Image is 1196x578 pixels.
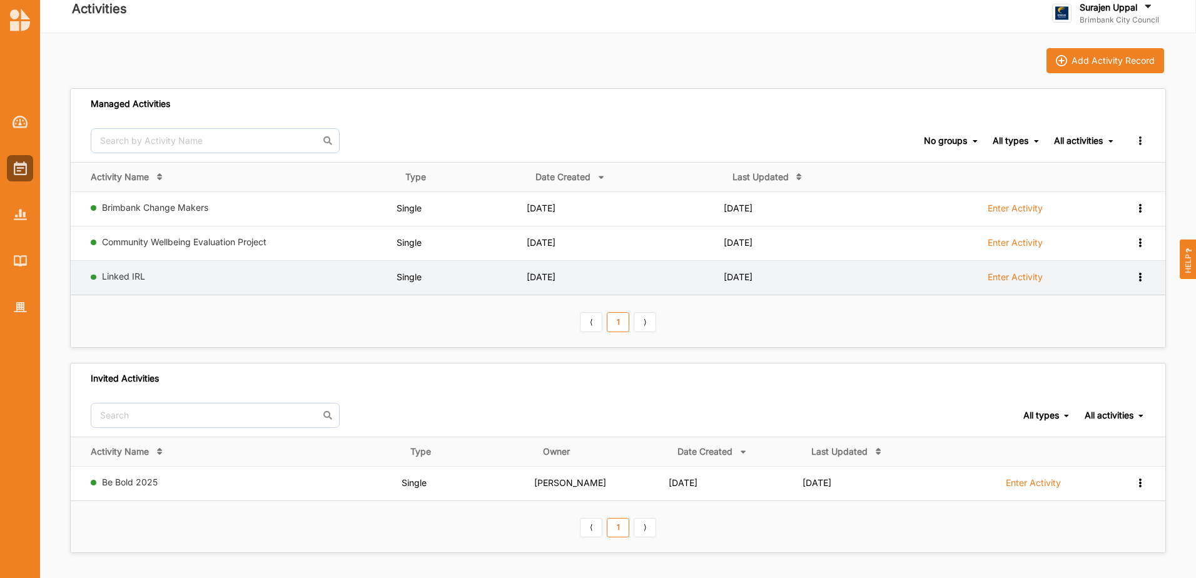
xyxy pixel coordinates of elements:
div: No groups [924,135,967,146]
img: Activities [14,161,27,175]
span: [DATE] [724,271,753,282]
a: Enter Activity [988,271,1043,290]
a: Enter Activity [988,236,1043,255]
div: Add Activity Record [1072,55,1155,66]
label: Brimbank City Council [1080,15,1159,25]
label: Enter Activity [988,237,1043,248]
div: Pagination Navigation [578,516,659,537]
input: Search by Activity Name [91,128,340,153]
span: [DATE] [724,203,753,213]
div: Date Created [677,446,732,457]
a: Activities [7,155,33,181]
span: Single [402,477,427,488]
a: Be Bold 2025 [102,477,158,487]
label: Enter Activity [988,271,1043,283]
span: [PERSON_NAME] [534,477,606,488]
span: [DATE] [527,271,555,282]
a: Dashboard [7,109,33,135]
div: Pagination Navigation [578,310,659,332]
div: Last Updated [732,171,789,183]
a: Next item [634,312,656,332]
img: logo [1052,4,1072,23]
div: Last Updated [811,446,868,457]
span: [DATE] [669,477,697,488]
span: [DATE] [724,237,753,248]
a: Reports [7,201,33,228]
span: Single [397,203,422,213]
button: iconAdd Activity Record [1046,48,1164,73]
label: Enter Activity [1006,477,1061,489]
a: Linked IRL [102,271,145,281]
a: Community Wellbeing Evaluation Project [102,236,266,247]
th: Owner [534,437,669,466]
a: Next item [634,518,656,538]
img: Library [14,255,27,266]
input: Search [91,403,340,428]
a: Enter Activity [988,202,1043,221]
img: Organisation [14,302,27,313]
img: Dashboard [13,116,28,128]
a: Library [7,248,33,274]
a: Enter Activity [1006,477,1061,495]
th: Type [397,162,527,191]
div: Date Created [535,171,590,183]
span: [DATE] [803,477,831,488]
th: Type [402,437,534,466]
span: Single [397,237,422,248]
div: Invited Activities [91,373,159,384]
img: icon [1056,55,1067,66]
a: Previous item [580,312,602,332]
a: 1 [607,312,629,332]
span: [DATE] [527,203,555,213]
div: All activities [1054,135,1103,146]
img: logo [10,9,30,31]
div: Activity Name [91,171,149,183]
a: 1 [607,518,629,538]
div: All types [993,135,1028,146]
div: All activities [1085,410,1133,421]
a: Brimbank Change Makers [102,202,208,213]
span: Single [397,271,422,282]
span: [DATE] [527,237,555,248]
label: Enter Activity [988,203,1043,214]
div: Managed Activities [91,98,170,109]
div: All types [1023,410,1059,421]
img: Reports [14,209,27,220]
div: Activity Name [91,446,149,457]
label: Surajen Uppal [1080,2,1137,13]
a: Previous item [580,518,602,538]
a: Organisation [7,294,33,320]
